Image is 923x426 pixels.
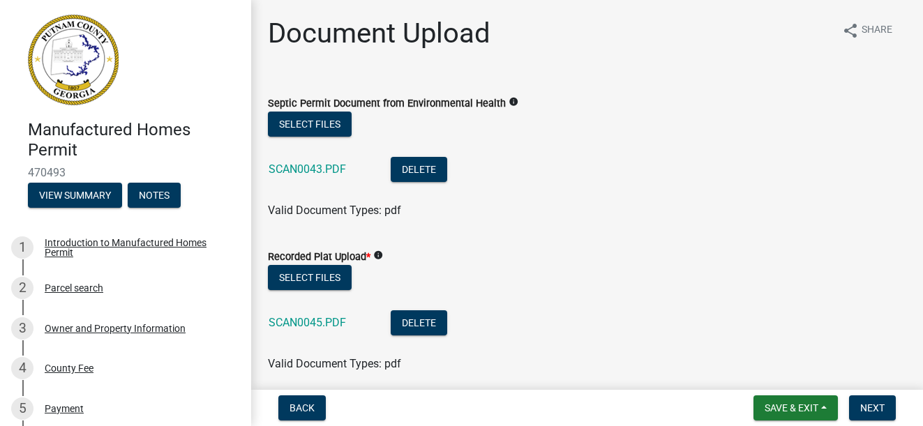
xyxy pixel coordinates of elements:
[860,402,885,413] span: Next
[45,283,103,293] div: Parcel search
[268,252,370,262] label: Recorded Plat Upload
[509,97,518,107] i: info
[391,310,447,335] button: Delete
[290,402,315,413] span: Back
[268,204,401,217] span: Valid Document Types: pdf
[11,357,33,379] div: 4
[11,277,33,299] div: 2
[28,15,119,105] img: Putnam County, Georgia
[28,166,223,179] span: 470493
[11,236,33,259] div: 1
[268,17,490,50] h1: Document Upload
[391,164,447,177] wm-modal-confirm: Delete Document
[269,316,346,329] a: SCAN0045.PDF
[373,250,383,260] i: info
[849,395,896,420] button: Next
[45,363,93,373] div: County Fee
[765,402,818,413] span: Save & Exit
[28,190,122,201] wm-modal-confirm: Summary
[11,397,33,420] div: 5
[128,190,181,201] wm-modal-confirm: Notes
[11,317,33,340] div: 3
[28,120,240,160] h4: Manufactured Homes Permit
[128,183,181,208] button: Notes
[45,238,229,257] div: Introduction to Manufactured Homes Permit
[268,112,352,137] button: Select files
[45,404,84,413] div: Payment
[753,395,838,420] button: Save & Exit
[268,357,401,370] span: Valid Document Types: pdf
[831,17,903,44] button: shareShare
[268,265,352,290] button: Select files
[842,22,859,39] i: share
[391,317,447,330] wm-modal-confirm: Delete Document
[391,157,447,182] button: Delete
[268,99,506,109] label: Septic Permit Document from Environmental Health
[278,395,326,420] button: Back
[45,324,186,333] div: Owner and Property Information
[28,183,122,208] button: View Summary
[269,162,346,176] a: SCAN0043.PDF
[862,22,892,39] span: Share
